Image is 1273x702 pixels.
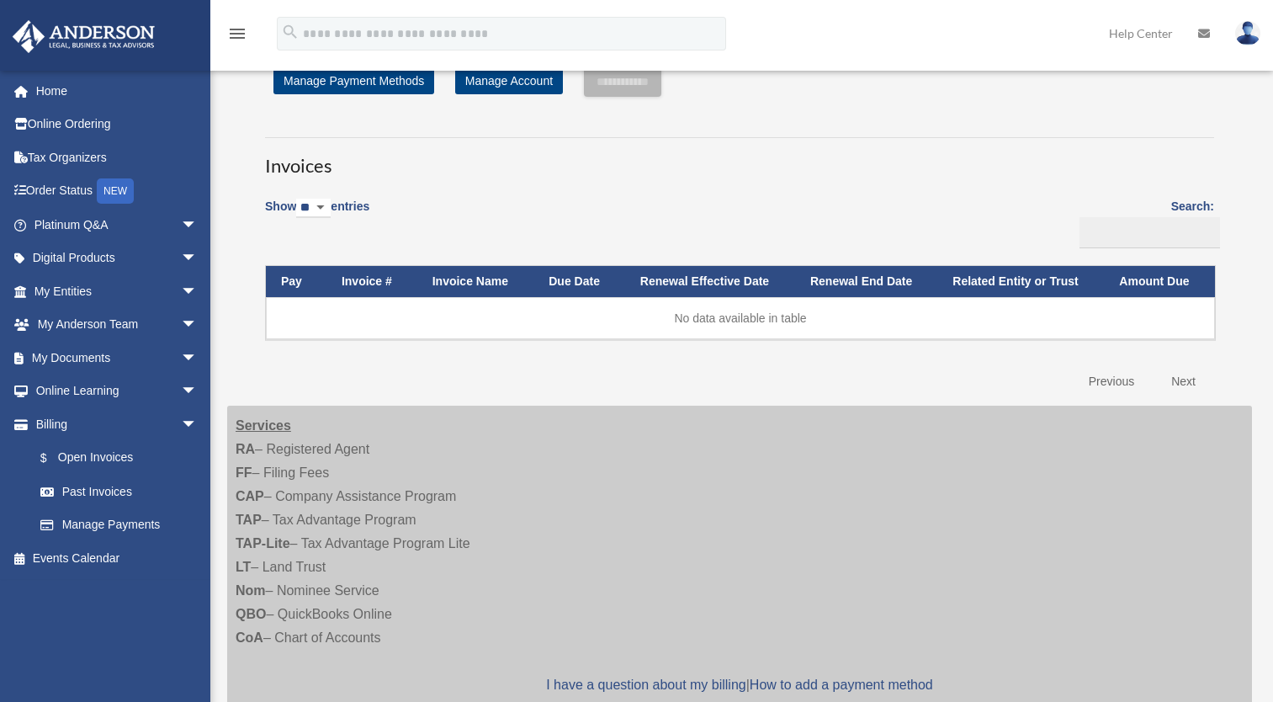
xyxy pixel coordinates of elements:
a: $Open Invoices [24,441,206,476]
a: Online Learningarrow_drop_down [12,375,223,408]
label: Search: [1074,196,1214,248]
div: NEW [97,178,134,204]
th: Renewal Effective Date: activate to sort column ascending [625,266,795,297]
th: Due Date: activate to sort column ascending [533,266,625,297]
a: Events Calendar [12,541,223,575]
label: Show entries [265,196,369,235]
span: arrow_drop_down [181,274,215,309]
a: Manage Account [455,67,563,94]
img: User Pic [1235,21,1260,45]
strong: TAP-Lite [236,536,290,550]
th: Invoice #: activate to sort column ascending [326,266,417,297]
a: I have a question about my billing [546,678,745,692]
th: Renewal End Date: activate to sort column ascending [795,266,937,297]
i: search [281,23,300,41]
a: Manage Payments [24,508,215,542]
strong: CoA [236,630,263,645]
span: arrow_drop_down [181,407,215,442]
strong: Services [236,418,291,433]
span: arrow_drop_down [181,375,215,409]
img: Anderson Advisors Platinum Portal [8,20,160,53]
h3: Invoices [265,137,1214,179]
strong: QBO [236,607,266,621]
strong: LT [236,560,251,574]
a: menu [227,29,247,44]
strong: CAP [236,489,264,503]
span: arrow_drop_down [181,341,215,375]
th: Pay: activate to sort column descending [266,266,326,297]
a: Online Ordering [12,108,223,141]
a: How to add a payment method [750,678,933,692]
span: arrow_drop_down [181,308,215,343]
p: | [236,673,1244,697]
th: Amount Due: activate to sort column ascending [1104,266,1215,297]
strong: TAP [236,513,262,527]
a: Digital Productsarrow_drop_down [12,242,223,275]
a: My Documentsarrow_drop_down [12,341,223,375]
td: No data available in table [266,297,1215,339]
a: Previous [1076,364,1147,399]
a: Home [12,74,223,108]
span: $ [50,448,58,469]
strong: RA [236,442,255,456]
a: Next [1159,364,1208,399]
a: Past Invoices [24,475,215,508]
a: Order StatusNEW [12,174,223,209]
th: Related Entity or Trust: activate to sort column ascending [937,266,1104,297]
a: Manage Payment Methods [273,67,434,94]
input: Search: [1079,217,1220,249]
i: menu [227,24,247,44]
a: My Anderson Teamarrow_drop_down [12,308,223,342]
span: arrow_drop_down [181,242,215,276]
a: My Entitiesarrow_drop_down [12,274,223,308]
select: Showentries [296,199,331,218]
strong: Nom [236,583,266,598]
a: Tax Organizers [12,141,223,174]
th: Invoice Name: activate to sort column ascending [417,266,534,297]
a: Platinum Q&Aarrow_drop_down [12,208,223,242]
strong: FF [236,465,252,480]
a: Billingarrow_drop_down [12,407,215,441]
span: arrow_drop_down [181,208,215,242]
